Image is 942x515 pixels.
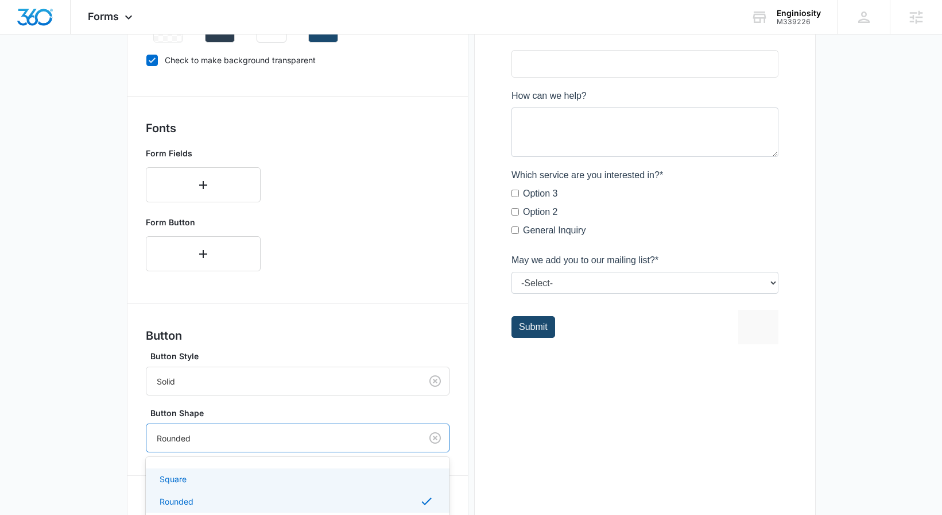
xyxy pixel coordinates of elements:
label: Option 3 [11,291,46,305]
p: Form Button [146,216,261,228]
h3: Fonts [146,120,449,137]
button: Clear [426,429,444,447]
label: Check to make background transparent [146,54,449,66]
iframe: reCAPTCHA [227,414,374,448]
span: Forms [88,10,119,22]
p: Square [160,473,187,485]
p: Rounded [160,495,193,508]
label: Option 2 [11,309,46,323]
div: account id [777,18,821,26]
div: account name [777,9,821,18]
span: Submit [7,426,36,436]
label: General Inquiry [11,328,74,341]
label: Button Shape [150,407,454,419]
label: Button Style [150,350,454,362]
p: Form Fields [146,147,261,159]
h3: Button [146,327,449,344]
button: Clear [426,372,444,390]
